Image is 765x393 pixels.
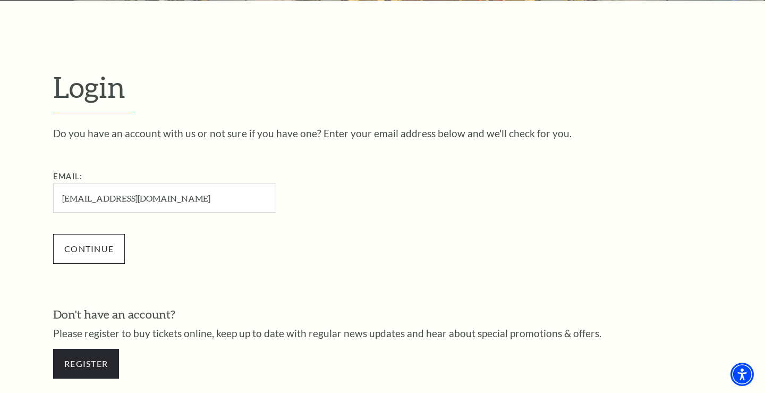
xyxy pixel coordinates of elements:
[53,234,125,264] input: Submit button
[53,70,125,104] span: Login
[53,183,276,213] input: Required
[730,363,754,386] div: Accessibility Menu
[53,328,712,338] p: Please register to buy tickets online, keep up to date with regular news updates and hear about s...
[53,349,119,379] a: Register
[53,128,712,138] p: Do you have an account with us or not sure if you have one? Enter your email address below and we...
[53,306,712,323] h3: Don't have an account?
[53,172,82,181] label: Email:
